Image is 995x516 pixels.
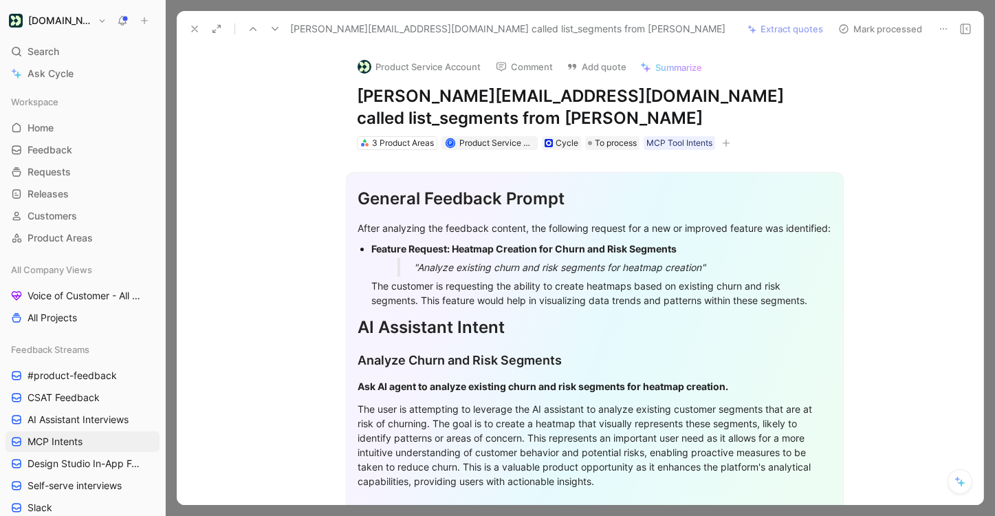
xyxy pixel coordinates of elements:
[6,184,160,204] a: Releases
[6,41,160,62] div: Search
[6,409,160,430] a: AI Assistant Interviews
[655,61,702,74] span: Summarize
[358,380,728,392] strong: Ask AI agent to analyze existing churn and risk segments for heatmap creation.
[6,162,160,182] a: Requests
[6,286,160,306] a: Voice of Customer - All Areas
[741,19,829,39] button: Extract quotes
[28,479,122,493] span: Self-serve interviews
[358,351,832,369] div: Analyze Churn and Risk Segments
[6,228,160,248] a: Product Areas
[585,136,639,150] div: To process
[28,121,54,135] span: Home
[459,138,556,148] span: Product Service Account
[28,165,71,179] span: Requests
[11,343,89,356] span: Feedback Streams
[832,19,928,39] button: Mark processed
[28,14,92,27] h1: [DOMAIN_NAME]
[358,402,832,488] div: The user is attempting to leverage the AI assistant to analyze existing customer segments that ar...
[6,11,110,30] button: Customer.io[DOMAIN_NAME]
[6,259,160,280] div: All Company Views
[560,57,633,76] button: Add quote
[358,315,832,340] div: AI Assistant Intent
[28,501,52,515] span: Slack
[646,136,712,150] div: MCP Tool Intents
[6,339,160,360] div: Feedback Streams
[28,209,77,223] span: Customers
[595,136,637,150] span: To process
[447,139,455,147] div: P
[6,387,160,408] a: CSAT Feedback
[358,60,371,74] img: logo
[28,289,142,303] span: Voice of Customer - All Areas
[28,391,100,405] span: CSAT Feedback
[371,243,677,255] strong: Feature Request: Heatmap Creation for Churn and Risk Segments
[6,365,160,386] a: #product-feedback
[6,453,160,474] a: Design Studio In-App Feedback
[11,263,92,277] span: All Company Views
[372,136,434,150] div: 3 Product Areas
[371,279,832,308] div: The customer is requesting the ability to create heatmaps based on existing churn and risk segmen...
[6,92,160,112] div: Workspace
[9,14,23,28] img: Customer.io
[28,187,69,201] span: Releases
[357,85,833,129] h1: [PERSON_NAME][EMAIL_ADDRESS][DOMAIN_NAME] called list_segments from [PERSON_NAME]
[6,475,160,496] a: Self-serve interviews
[28,311,77,325] span: All Projects
[28,435,83,449] span: MCP Intents
[290,21,725,37] span: [PERSON_NAME][EMAIL_ADDRESS][DOMAIN_NAME] called list_segments from [PERSON_NAME]
[28,457,143,471] span: Design Studio In-App Feedback
[28,231,93,245] span: Product Areas
[6,206,160,226] a: Customers
[28,413,129,427] span: AI Assistant Interviews
[28,369,117,383] span: #product-feedback
[6,308,160,328] a: All Projects
[28,143,72,157] span: Feedback
[358,186,832,211] div: General Feedback Prompt
[6,431,160,452] a: MCP Intents
[28,65,74,82] span: Ask Cycle
[351,56,487,77] button: logoProduct Service Account
[6,63,160,84] a: Ask Cycle
[11,95,58,109] span: Workspace
[6,259,160,328] div: All Company ViewsVoice of Customer - All AreasAll Projects
[358,221,832,235] div: After analyzing the feedback content, the following request for a new or improved feature was ide...
[634,58,708,77] button: Summarize
[6,118,160,138] a: Home
[490,57,559,76] button: Comment
[414,260,822,275] div: "Analyze existing churn and risk segments for heatmap creation"
[556,136,578,150] div: Cycle
[28,43,59,60] span: Search
[6,140,160,160] a: Feedback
